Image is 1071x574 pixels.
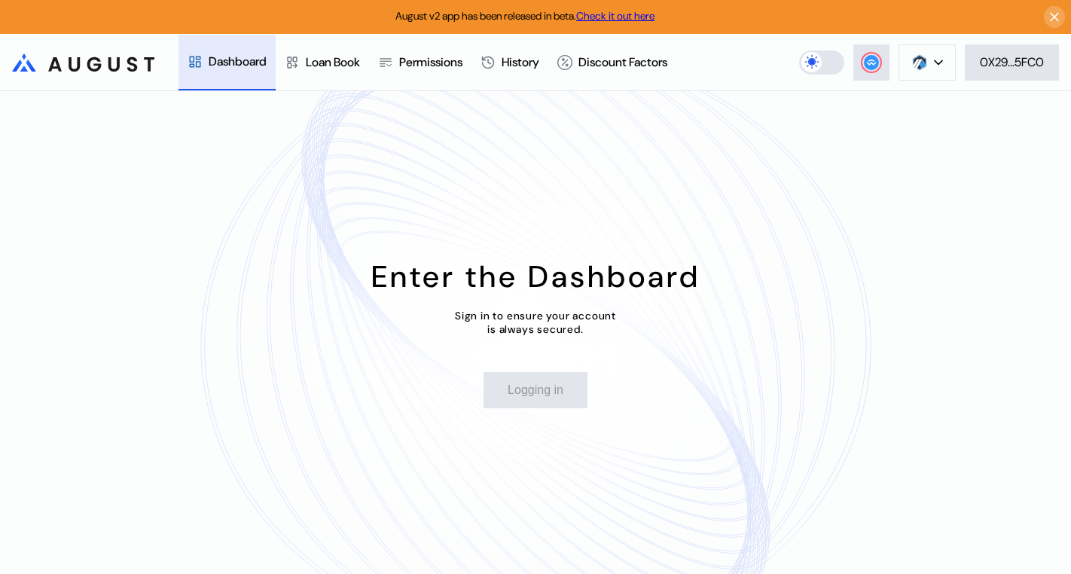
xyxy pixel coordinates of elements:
span: August v2 app has been released in beta. [395,9,654,23]
button: chain logo [899,44,956,81]
a: Permissions [369,35,471,90]
div: Permissions [399,54,462,70]
div: Loan Book [306,54,360,70]
a: Loan Book [276,35,369,90]
div: History [502,54,539,70]
div: Discount Factors [578,54,667,70]
a: Check it out here [576,9,654,23]
div: Dashboard [209,53,267,69]
a: History [471,35,548,90]
img: chain logo [911,54,928,71]
button: 0X29...5FC0 [965,44,1059,81]
div: Sign in to ensure your account is always secured. [455,309,616,336]
div: Enter the Dashboard [371,257,700,296]
div: 0X29...5FC0 [980,54,1044,70]
a: Discount Factors [548,35,676,90]
button: Logging in [484,372,587,408]
a: Dashboard [178,35,276,90]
